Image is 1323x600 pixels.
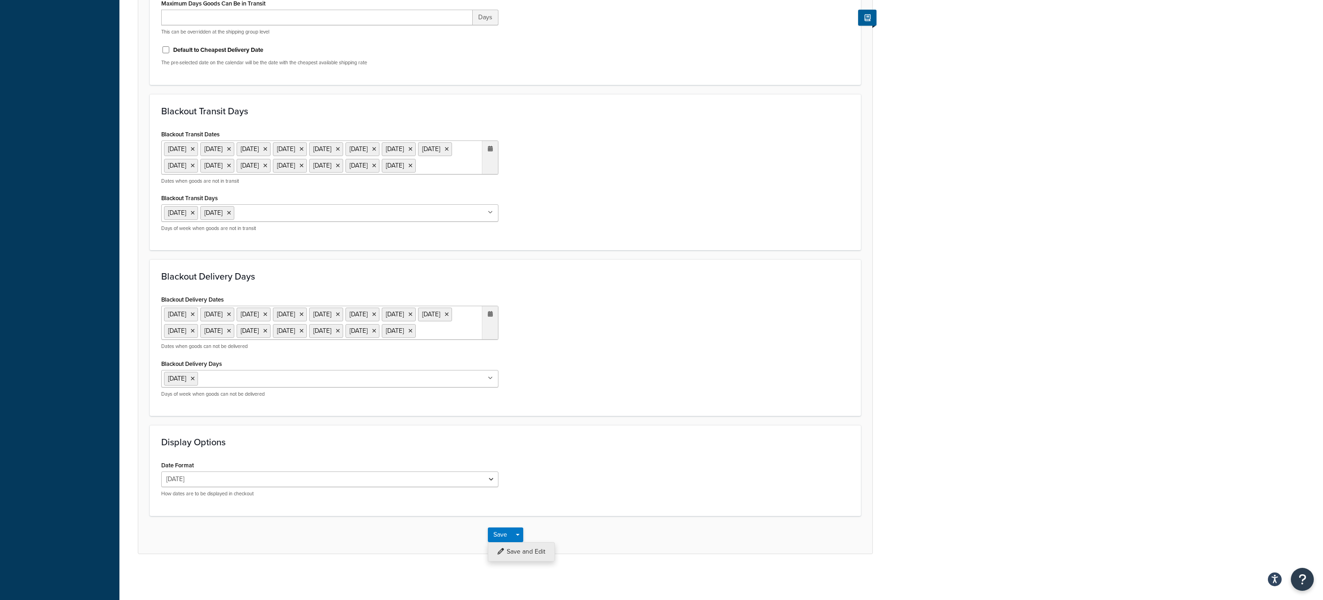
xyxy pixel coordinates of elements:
[309,159,343,173] li: [DATE]
[488,542,555,561] button: Save and Edit
[204,208,222,218] span: [DATE]
[273,324,307,338] li: [DATE]
[161,28,498,35] p: This can be overridden at the shipping group level
[382,159,416,173] li: [DATE]
[161,296,224,303] label: Blackout Delivery Dates
[237,308,271,321] li: [DATE]
[237,324,271,338] li: [DATE]
[200,308,234,321] li: [DATE]
[164,308,198,321] li: [DATE]
[418,308,452,321] li: [DATE]
[273,308,307,321] li: [DATE]
[164,324,198,338] li: [DATE]
[200,159,234,173] li: [DATE]
[161,178,498,185] p: Dates when goods are not in transit
[858,10,876,26] button: Show Help Docs
[345,142,379,156] li: [DATE]
[173,46,263,54] label: Default to Cheapest Delivery Date
[309,324,343,338] li: [DATE]
[200,142,234,156] li: [DATE]
[161,437,849,447] h3: Display Options
[418,142,452,156] li: [DATE]
[382,142,416,156] li: [DATE]
[164,159,198,173] li: [DATE]
[161,391,498,398] p: Days of week when goods can not be delivered
[237,159,271,173] li: [DATE]
[382,324,416,338] li: [DATE]
[161,271,849,281] h3: Blackout Delivery Days
[161,462,194,469] label: Date Format
[168,374,186,383] span: [DATE]
[1291,568,1314,591] button: Open Resource Center
[161,195,218,202] label: Blackout Transit Days
[309,142,343,156] li: [DATE]
[345,159,379,173] li: [DATE]
[473,10,498,25] span: Days
[382,308,416,321] li: [DATE]
[161,360,222,367] label: Blackout Delivery Days
[161,343,498,350] p: Dates when goods can not be delivered
[161,59,498,66] p: The pre-selected date on the calendar will be the date with the cheapest available shipping rate
[237,142,271,156] li: [DATE]
[161,225,498,232] p: Days of week when goods are not in transit
[200,324,234,338] li: [DATE]
[161,131,220,138] label: Blackout Transit Dates
[161,490,498,497] p: How dates are to be displayed in checkout
[345,308,379,321] li: [DATE]
[273,142,307,156] li: [DATE]
[168,208,186,218] span: [DATE]
[309,308,343,321] li: [DATE]
[488,527,513,542] button: Save
[345,324,379,338] li: [DATE]
[273,159,307,173] li: [DATE]
[161,106,849,116] h3: Blackout Transit Days
[164,142,198,156] li: [DATE]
